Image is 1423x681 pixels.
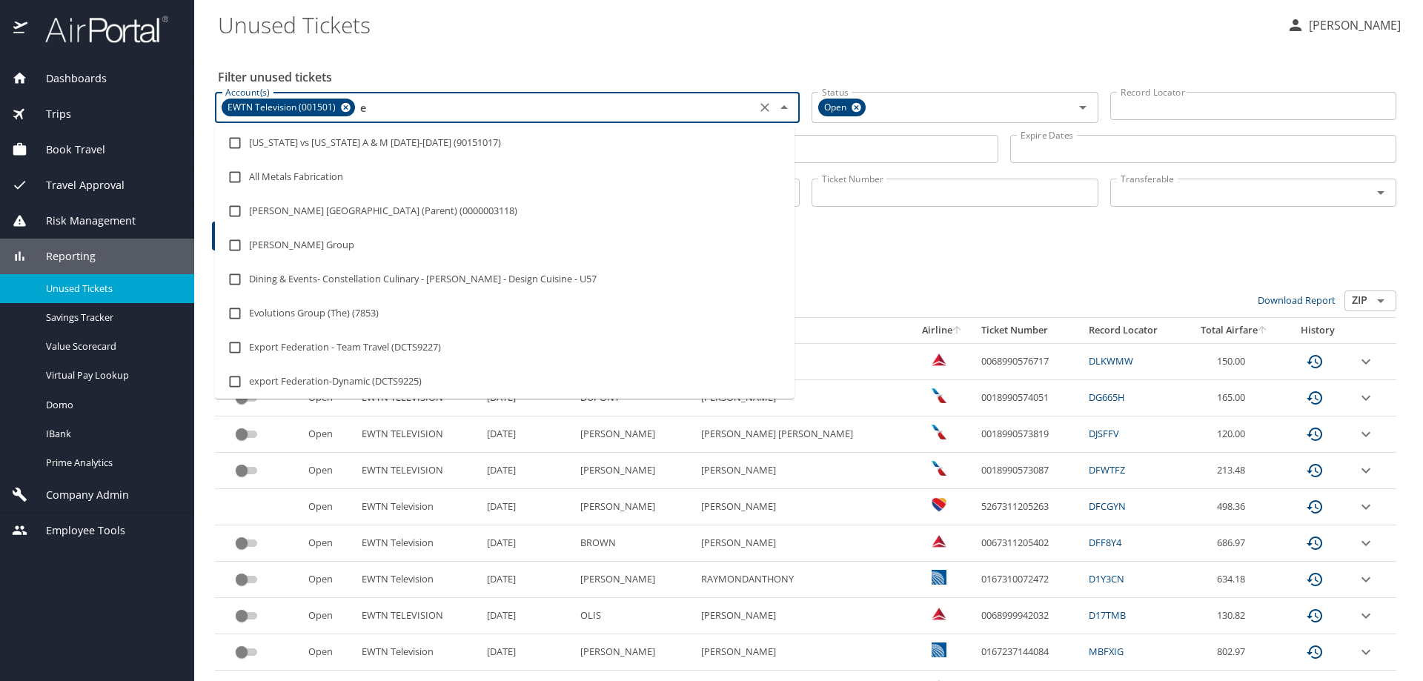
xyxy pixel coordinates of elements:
td: [PERSON_NAME] [695,525,909,562]
td: [PERSON_NAME] [574,453,696,489]
span: Virtual Pay Lookup [46,368,176,382]
li: export Federation-Dynamic (DCTS9225) [215,365,795,399]
button: expand row [1357,643,1375,661]
td: [DATE] [481,489,574,525]
td: [DATE] [481,634,574,671]
h1: Unused Tickets [218,1,1275,47]
h3: 47 Results [215,265,1396,290]
button: expand row [1357,389,1375,407]
span: Open [818,100,855,116]
td: 0068990576717 [975,343,1083,379]
li: [PERSON_NAME] Group [215,228,795,262]
td: 130.82 [1184,598,1284,634]
button: Close [774,97,795,118]
td: Open [302,598,356,634]
td: [DATE] [481,598,574,634]
li: Dining & Events- Constellation Culinary - [PERSON_NAME] - Design Cuisine - U57 [215,262,795,296]
img: United Airlines [932,642,946,657]
td: EWTN TELEVISION [356,416,481,453]
th: Ticket Number [975,318,1083,343]
td: EWTN Television [356,562,481,598]
span: Value Scorecard [46,339,176,353]
button: expand row [1357,353,1375,371]
td: [PERSON_NAME] [574,489,696,525]
img: airportal-logo.png [29,15,168,44]
span: Dashboards [27,70,107,87]
img: American Airlines [932,388,946,403]
div: Open [818,99,866,116]
span: Reporting [27,248,96,265]
td: 165.00 [1184,380,1284,416]
th: History [1284,318,1352,343]
a: Download Report [1258,293,1336,307]
button: Clear [754,97,775,118]
td: [DATE] [481,453,574,489]
th: First Name [695,318,909,343]
td: Open [302,634,356,671]
td: EWTN TELEVISION [356,453,481,489]
button: expand row [1357,498,1375,516]
button: expand row [1357,425,1375,443]
td: 5267311205263 [975,489,1083,525]
td: 498.36 [1184,489,1284,525]
td: 0068999942032 [975,598,1083,634]
td: [PERSON_NAME] [574,634,696,671]
li: [PERSON_NAME] [GEOGRAPHIC_DATA] (Parent) (0000003118) [215,194,795,228]
td: 150.00 [1184,343,1284,379]
td: 686.97 [1184,525,1284,562]
img: American Airlines [932,425,946,439]
td: 0067311205402 [975,525,1083,562]
th: Airline [909,318,975,343]
span: Company Admin [27,487,129,503]
td: [PERSON_NAME] [574,562,696,598]
td: RAYMONDANTHONY [695,562,909,598]
a: MBFXIG [1089,645,1124,658]
span: Risk Management [27,213,136,229]
a: DLKWMW [1089,354,1133,368]
button: sort [1258,326,1268,336]
td: [DATE] [481,562,574,598]
td: Open [302,416,356,453]
span: Travel Approval [27,177,125,193]
span: Unused Tickets [46,282,176,296]
a: D17TMB [1089,608,1126,622]
td: 0167310072472 [975,562,1083,598]
img: American Airlines [932,461,946,476]
td: [DATE] [481,416,574,453]
td: 213.48 [1184,453,1284,489]
span: Prime Analytics [46,456,176,470]
td: 0018990573819 [975,416,1083,453]
td: [PERSON_NAME] [695,489,909,525]
button: Open [1370,182,1391,203]
td: Open [302,562,356,598]
td: [PERSON_NAME] [574,416,696,453]
span: IBank [46,427,176,441]
li: Export Federation - Team Travel (DCTS9227) [215,330,795,365]
td: Open [302,489,356,525]
a: DFCGYN [1089,499,1126,513]
td: [PERSON_NAME] [695,343,909,379]
td: [PERSON_NAME] [695,453,909,489]
span: Employee Tools [27,522,125,539]
img: Southwest Airlines [932,497,946,512]
a: DG665H [1089,391,1124,404]
h2: Filter unused tickets [218,65,1399,89]
td: 0018990574051 [975,380,1083,416]
td: 0018990573087 [975,453,1083,489]
img: icon-airportal.png [13,15,29,44]
td: [PERSON_NAME] [PERSON_NAME] [695,416,909,453]
a: DFF8Y4 [1089,536,1121,549]
a: D1Y3CN [1089,572,1124,585]
td: [PERSON_NAME] [695,598,909,634]
li: Evolutions Group (The) (7853) [215,296,795,330]
p: [PERSON_NAME] [1304,16,1401,34]
button: Open [1370,290,1391,311]
td: OLIS [574,598,696,634]
span: EWTN Television (001501) [222,100,345,116]
button: sort [952,326,963,336]
td: 120.00 [1184,416,1284,453]
td: [PERSON_NAME] [695,634,909,671]
span: Savings Tracker [46,310,176,325]
button: Filter [212,222,261,250]
span: Book Travel [27,142,105,158]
